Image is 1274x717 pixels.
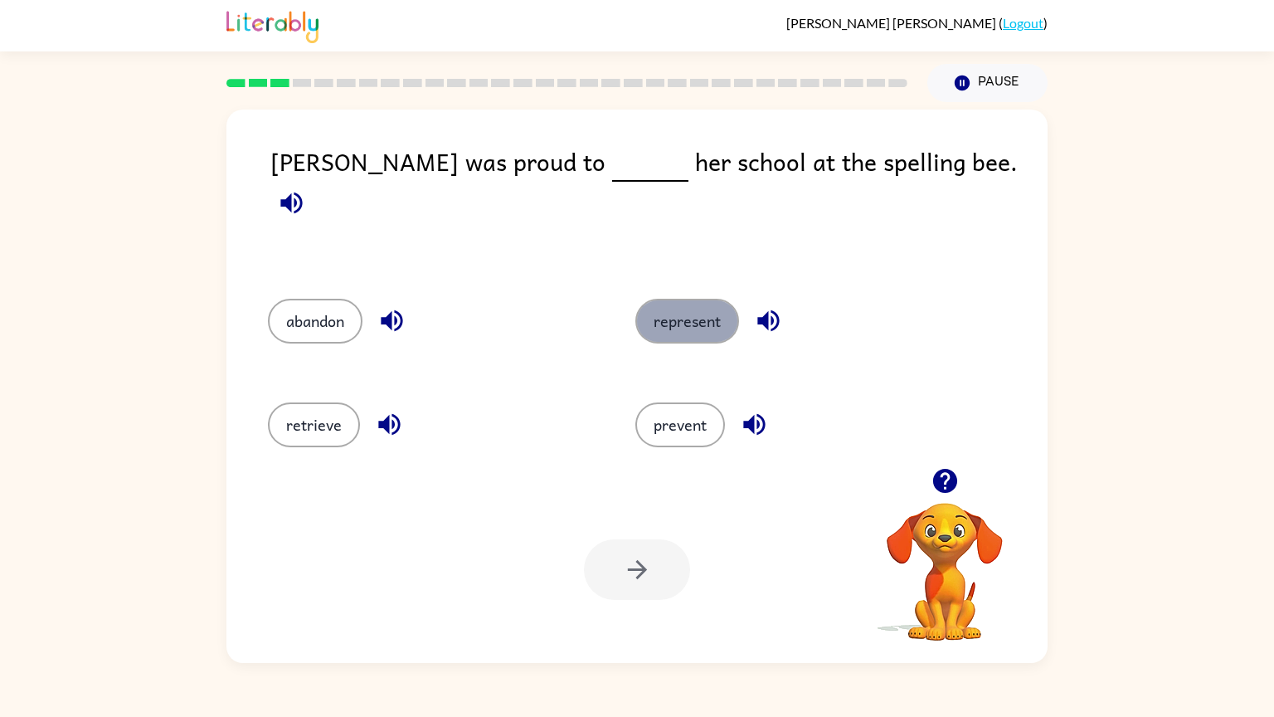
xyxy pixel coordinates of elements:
button: Pause [927,64,1048,102]
a: Logout [1003,15,1043,31]
button: retrieve [268,402,360,447]
video: Your browser must support playing .mp4 files to use Literably. Please try using another browser. [862,477,1028,643]
span: [PERSON_NAME] [PERSON_NAME] [786,15,999,31]
button: represent [635,299,739,344]
button: prevent [635,402,725,447]
div: [PERSON_NAME] was proud to her school at the spelling bee. [270,143,1048,266]
button: abandon [268,299,362,344]
img: Literably [226,7,318,43]
div: ( ) [786,15,1048,31]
